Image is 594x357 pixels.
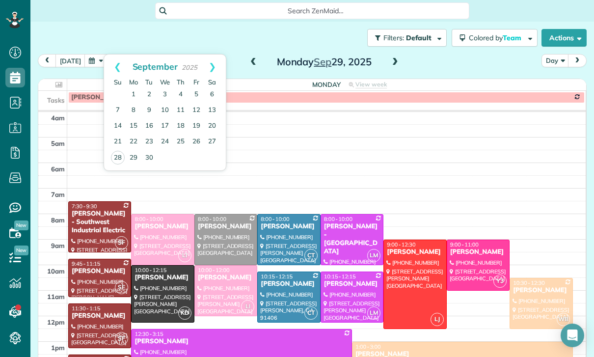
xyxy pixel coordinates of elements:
div: [PERSON_NAME] [197,274,254,282]
span: 8:00 - 10:00 [198,216,226,222]
a: 12 [189,103,204,118]
div: [PERSON_NAME] [71,267,128,275]
div: [PERSON_NAME] [450,248,507,256]
span: Tuesday [145,78,153,86]
button: next [568,54,587,67]
a: Prev [104,55,131,79]
a: 19 [189,118,204,134]
span: 10:00 - 12:00 [198,267,230,274]
a: 18 [173,118,189,134]
a: 4 [173,87,189,103]
span: Thursday [177,78,185,86]
a: 11 [173,103,189,118]
a: 30 [141,150,157,166]
a: 6 [204,87,220,103]
span: SF [115,332,128,345]
a: 15 [126,118,141,134]
a: Next [199,55,226,79]
a: 28 [111,151,125,165]
a: 23 [141,134,157,150]
span: 7am [51,191,65,198]
a: 25 [173,134,189,150]
a: 5 [189,87,204,103]
span: LJ [431,313,444,326]
span: 4am [51,114,65,122]
span: 12:30 - 3:15 [135,330,163,337]
a: 20 [204,118,220,134]
span: Saturday [208,78,216,86]
span: 2025 [182,63,197,71]
span: CT [304,306,318,320]
span: 1pm [51,344,65,352]
a: 2 [141,87,157,103]
div: [PERSON_NAME] [71,312,128,320]
a: 26 [189,134,204,150]
button: Day [541,54,569,67]
span: Default [406,33,432,42]
span: 1:00 - 3:00 [355,343,381,350]
a: 17 [157,118,173,134]
span: Filters: [383,33,404,42]
a: 9 [141,103,157,118]
span: View week [355,81,387,88]
button: Filters: Default [367,29,447,47]
span: 11:30 - 1:15 [72,305,100,312]
div: [PERSON_NAME] [134,274,191,282]
span: 5am [51,139,65,147]
span: 9am [51,242,65,249]
span: Y3 [493,275,507,288]
span: 8:00 - 10:00 [261,216,289,222]
span: SF [115,236,128,249]
span: 10:30 - 12:30 [513,279,545,286]
span: 10am [47,267,65,275]
span: Monday [129,78,138,86]
button: [DATE] [55,54,85,67]
span: 12pm [47,318,65,326]
span: [PERSON_NAME] OFF [71,93,139,101]
span: 6am [51,165,65,173]
span: Sunday [114,78,122,86]
a: 1 [126,87,141,103]
div: [PERSON_NAME] [134,337,349,346]
span: New [14,246,28,255]
span: Friday [193,78,199,86]
span: 8:00 - 10:00 [324,216,352,222]
div: [PERSON_NAME] [260,222,317,231]
span: LI [178,249,191,262]
div: [PERSON_NAME] [260,280,317,288]
a: 24 [157,134,173,150]
span: 11am [47,293,65,301]
div: [PERSON_NAME] [324,280,380,288]
a: 10 [157,103,173,118]
span: 10:15 - 12:15 [261,273,293,280]
div: [PERSON_NAME] - [GEOGRAPHIC_DATA] [324,222,380,256]
a: 16 [141,118,157,134]
div: [PERSON_NAME] [197,222,254,231]
span: Colored by [469,33,525,42]
span: WB [557,313,570,326]
a: 22 [126,134,141,150]
a: 7 [110,103,126,118]
div: [PERSON_NAME] [513,286,569,295]
a: 3 [157,87,173,103]
span: LM [367,306,380,320]
span: 10:00 - 12:15 [135,267,166,274]
a: 21 [110,134,126,150]
span: 9:00 - 11:00 [450,241,479,248]
a: 8 [126,103,141,118]
span: September [133,61,178,72]
div: Open Intercom Messenger [561,324,584,347]
span: Team [503,33,523,42]
span: 9:45 - 11:15 [72,260,100,267]
span: 9:00 - 12:30 [387,241,415,248]
span: 7:30 - 9:30 [72,203,97,210]
span: 8am [51,216,65,224]
div: [PERSON_NAME] [134,222,191,231]
button: Actions [541,29,587,47]
div: [PERSON_NAME] [386,248,443,256]
div: [PERSON_NAME] - Southwest Industrial Electric [71,210,128,235]
button: prev [38,54,56,67]
h2: Monday 29, 2025 [263,56,385,67]
button: Colored byTeam [452,29,538,47]
a: 13 [204,103,220,118]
